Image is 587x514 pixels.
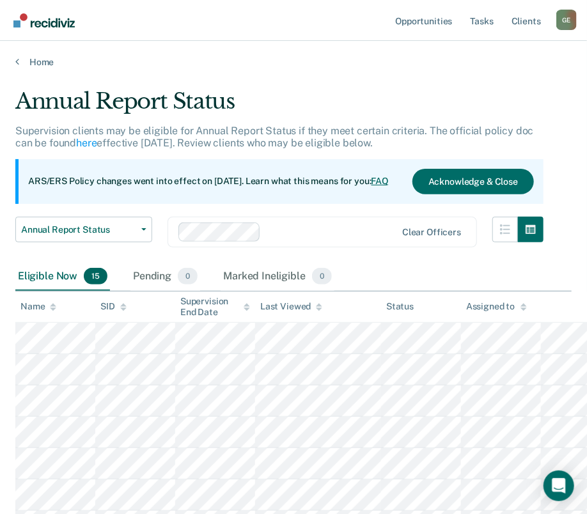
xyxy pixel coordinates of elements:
[180,296,250,318] div: Supervision End Date
[13,13,75,27] img: Recidiviz
[556,10,577,30] div: G E
[84,268,107,284] span: 15
[15,217,152,242] button: Annual Report Status
[556,10,577,30] button: Profile dropdown button
[28,175,389,188] p: ARS/ERS Policy changes went into effect on [DATE]. Learn what this means for you:
[260,301,322,312] div: Last Viewed
[372,176,389,186] a: FAQ
[221,263,334,291] div: Marked Ineligible0
[466,301,526,312] div: Assigned to
[21,224,136,235] span: Annual Report Status
[20,301,56,312] div: Name
[544,471,574,501] div: Open Intercom Messenger
[15,125,534,149] p: Supervision clients may be eligible for Annual Report Status if they meet certain criteria. The o...
[412,169,534,194] button: Acknowledge & Close
[15,56,572,68] a: Home
[130,263,200,291] div: Pending0
[402,227,461,238] div: Clear officers
[15,263,110,291] div: Eligible Now15
[76,137,97,149] a: here
[178,268,198,284] span: 0
[312,268,332,284] span: 0
[100,301,127,312] div: SID
[15,88,544,125] div: Annual Report Status
[386,301,414,312] div: Status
